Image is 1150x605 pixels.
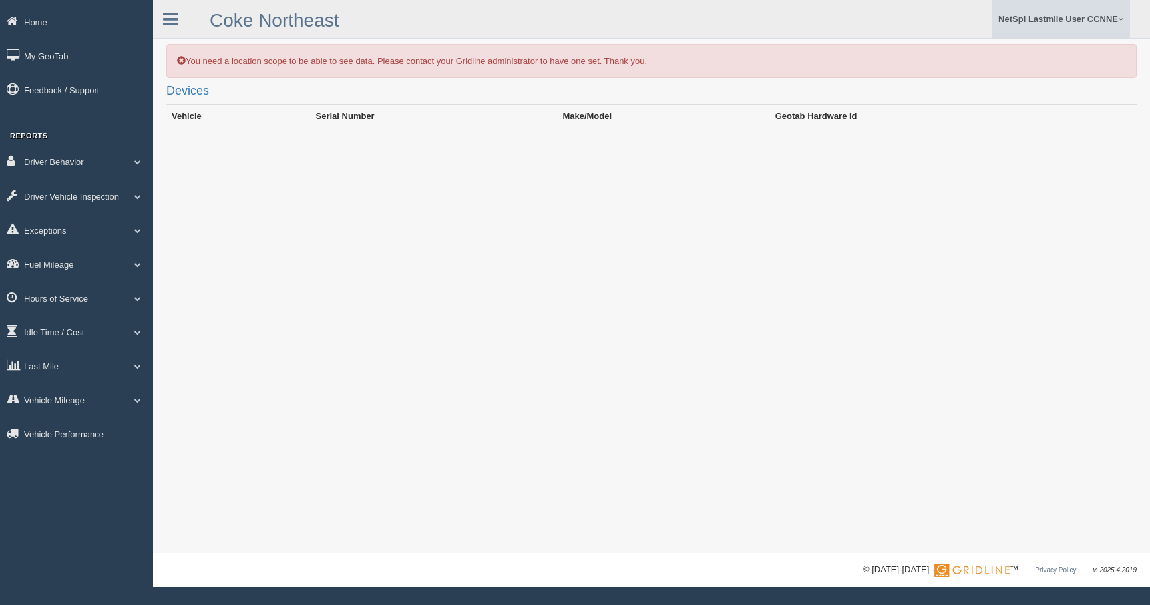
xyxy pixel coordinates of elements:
div: You need a location scope to be able to see data. Please contact your Gridline administrator to h... [166,44,1137,78]
a: Privacy Policy [1035,566,1076,574]
th: Serial Number [311,104,558,128]
th: Make/Model [557,104,769,128]
img: Gridline [934,564,1010,577]
h2: Devices [166,85,1137,98]
a: Coke Northeast [210,10,339,31]
th: Vehicle [166,104,311,128]
th: Geotab Hardware Id [770,104,1099,128]
div: © [DATE]-[DATE] - ™ [863,563,1137,577]
span: v. 2025.4.2019 [1093,566,1137,574]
